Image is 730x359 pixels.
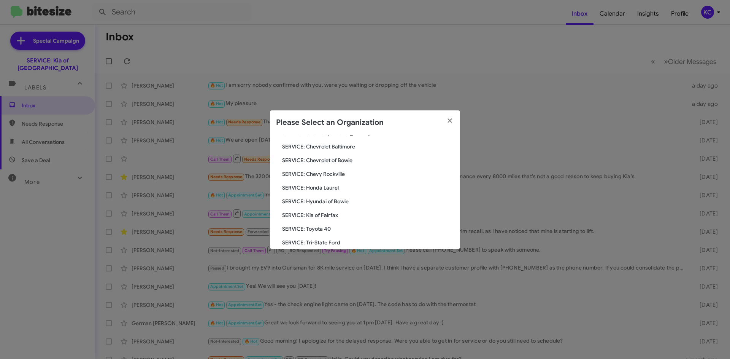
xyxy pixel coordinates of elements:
[282,239,454,246] span: SERVICE: Tri-State Ford
[282,184,454,191] span: SERVICE: Honda Laurel
[276,116,384,129] h2: Please Select an Organization
[282,170,454,178] span: SERVICE: Chevy Rockville
[282,143,454,150] span: SERVICE: Chevrolet Baltimore
[282,198,454,205] span: SERVICE: Hyundai of Bowie
[282,211,454,219] span: SERVICE: Kia of Fairfax
[282,225,454,233] span: SERVICE: Toyota 40
[282,156,454,164] span: SERVICE: Chevrolet of Bowie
